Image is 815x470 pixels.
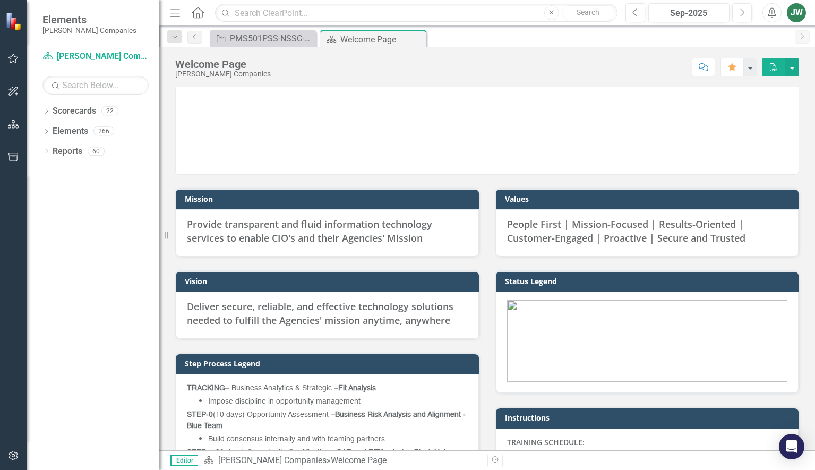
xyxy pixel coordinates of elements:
[203,455,479,467] div: »
[93,127,114,136] div: 266
[505,277,794,285] h3: Status Legend
[577,8,599,16] span: Search
[562,5,615,20] button: Search
[779,434,804,459] div: Open Intercom Messenger
[215,4,617,22] input: Search ClearPoint...
[218,455,327,465] a: [PERSON_NAME] Companies
[185,277,474,285] h3: Vision
[175,70,271,78] div: [PERSON_NAME] Companies
[187,411,213,418] strong: STEP-0
[42,13,136,26] span: Elements
[230,32,313,45] div: PMS501PSS-NSSC-SEAPORT-240845: (PMS 501 PROFESSIONAL SUPPORT SERVICES (SEAPORT NXG))
[331,455,387,465] div: Welcome Page
[53,146,82,158] a: Reports
[652,7,726,20] div: Sep-2025
[212,32,313,45] a: PMS501PSS-NSSC-SEAPORT-240845: (PMS 501 PROFESSIONAL SUPPORT SERVICES (SEAPORT NXG))
[187,384,225,392] strong: TRACKING
[187,384,376,392] span: – Business Analytics & Strategic –
[187,411,466,430] strong: Business Risk Analysis and Alignment - Blue Team
[208,398,361,405] span: Impose discipline in opportunity management
[187,300,453,327] span: Deliver secure, reliable, and effective technology solutions needed to fulfill the Agencies' miss...
[185,195,474,203] h3: Mission
[175,58,271,70] div: Welcome Page
[5,12,24,30] img: ClearPoint Strategy
[187,411,466,430] span: (10 days) Opportunity Assessment –
[185,360,474,368] h3: Step Process Legend
[340,33,424,46] div: Welcome Page
[42,50,149,63] a: [PERSON_NAME] Companies
[380,449,446,456] strong: Analysis - Black Hat
[648,3,730,22] button: Sep-2025
[53,125,88,138] a: Elements
[53,105,96,117] a: Scorecards
[42,26,136,35] small: [PERSON_NAME] Companies
[187,218,432,244] span: Provide transparent and fluid information technology services to enable CIO's and their Agencies'...
[208,435,385,443] span: Build consensus internally and with teaming partners
[505,195,794,203] h3: Values
[507,218,745,244] span: People First | Mission-Focused | Results-Oriented | Customer-Engaged | Proactive | Secure and Tru...
[101,107,118,116] div: 22
[187,449,446,456] span: (30 days) Opportunity Qualification –
[88,147,105,156] div: 60
[507,450,788,463] p: Please see the following training schedules below:
[505,414,794,422] h3: Instructions
[336,449,380,456] strong: GAP and FIT
[787,3,806,22] button: JW
[170,455,198,466] span: Editor
[338,384,376,392] strong: Fit Analysis
[187,449,213,456] strong: STEP-1
[507,300,788,382] img: image%20v3.png
[42,76,149,95] input: Search Below...
[507,437,585,447] strong: TRAINING SCHEDULE:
